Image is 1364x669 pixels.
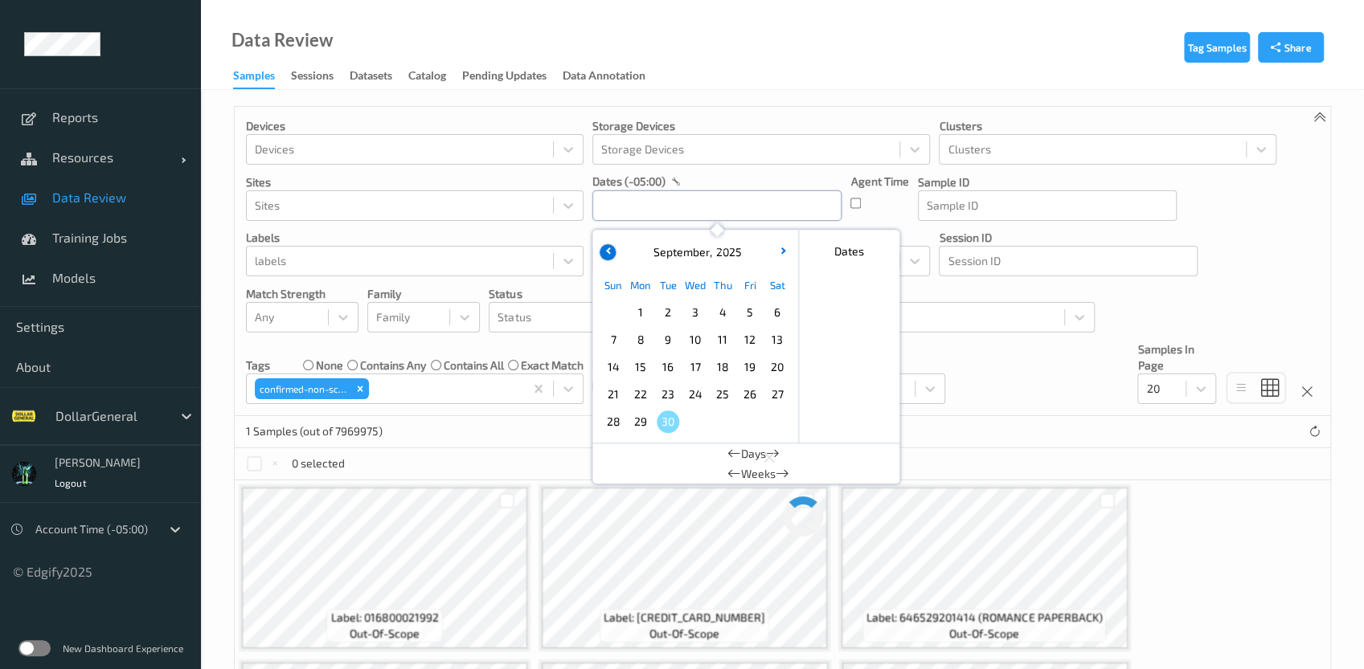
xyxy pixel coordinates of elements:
span: 2 [657,301,679,324]
span: 28 [602,410,625,433]
a: Pending Updates [462,65,563,88]
div: Choose Tuesday September 02 of 2025 [654,299,682,326]
div: Data Annotation [563,67,645,88]
p: Sites [246,174,584,190]
span: Label: 016800021992 [331,610,439,626]
span: 12 [739,328,761,351]
p: 1 Samples (out of 7969975) [246,423,383,439]
span: 30 [657,410,679,433]
a: Datasets [350,65,408,88]
span: 7 [602,328,625,351]
div: Choose Saturday September 13 of 2025 [764,326,791,353]
div: Choose Thursday September 25 of 2025 [709,381,736,408]
div: Choose Wednesday September 17 of 2025 [682,353,709,381]
label: none [316,357,343,373]
span: 4 [711,301,734,324]
span: 22 [629,383,652,406]
div: Tue [654,271,682,299]
div: Choose Thursday September 18 of 2025 [709,353,736,381]
div: Choose Monday September 15 of 2025 [627,353,654,381]
span: September [649,245,710,259]
span: 25 [711,383,734,406]
div: Choose Sunday September 28 of 2025 [600,408,627,435]
div: Choose Saturday September 06 of 2025 [764,299,791,326]
p: Agent Time [850,173,908,190]
span: 23 [657,383,679,406]
div: Samples [233,67,275,89]
span: 24 [684,383,707,406]
div: Sun [600,271,627,299]
div: Choose Tuesday September 30 of 2025 [654,408,682,435]
div: , [649,244,742,260]
div: Choose Tuesday September 16 of 2025 [654,353,682,381]
a: Sessions [291,65,350,88]
div: Choose Monday September 22 of 2025 [627,381,654,408]
div: Choose Monday September 08 of 2025 [627,326,654,353]
div: Choose Wednesday September 24 of 2025 [682,381,709,408]
div: Choose Monday September 29 of 2025 [627,408,654,435]
a: Samples [233,65,291,89]
span: 17 [684,356,707,378]
button: Share [1258,32,1324,63]
div: Pending Updates [462,67,547,88]
div: Choose Friday September 05 of 2025 [736,299,764,326]
p: Samples In Page [1137,341,1216,373]
div: Choose Tuesday September 23 of 2025 [654,381,682,408]
span: out-of-scope [350,626,420,642]
label: exact match [521,357,584,373]
div: Wed [682,271,709,299]
span: 16 [657,356,679,378]
span: Label: 646529201414 (ROMANCE PAPERBACK) [866,610,1102,626]
label: contains all [444,357,504,373]
p: Session ID [939,230,1198,246]
div: Choose Saturday September 27 of 2025 [764,381,791,408]
span: 11 [711,328,734,351]
div: Choose Friday September 19 of 2025 [736,353,764,381]
div: Fri [736,271,764,299]
span: 10 [684,328,707,351]
span: 21 [602,383,625,406]
span: 5 [739,301,761,324]
span: 15 [629,356,652,378]
div: Dates [799,236,899,267]
span: 13 [766,328,788,351]
span: Weeks [741,466,776,482]
div: Choose Wednesday September 03 of 2025 [682,299,709,326]
p: Tags [246,357,270,373]
span: 29 [629,410,652,433]
span: 14 [602,356,625,378]
span: 3 [684,301,707,324]
p: labels [246,230,584,246]
span: 2025 [712,245,742,259]
span: 20 [766,356,788,378]
div: Sat [764,271,791,299]
button: Tag Samples [1184,32,1250,63]
div: Choose Saturday September 20 of 2025 [764,353,791,381]
p: Storage Devices [592,118,930,134]
span: Label: [CREDIT_CARD_NUMBER] [604,610,765,626]
span: 9 [657,328,679,351]
div: Sessions [291,67,334,88]
span: 19 [739,356,761,378]
div: Catalog [408,67,446,88]
p: Devices [246,118,584,134]
div: Choose Friday September 12 of 2025 [736,326,764,353]
div: Thu [709,271,736,299]
div: Choose Tuesday September 09 of 2025 [654,326,682,353]
div: Choose Wednesday October 01 of 2025 [682,408,709,435]
span: out-of-scope [649,626,719,642]
p: Family [367,286,480,302]
span: 6 [766,301,788,324]
span: 27 [766,383,788,406]
p: Models [757,286,1095,302]
div: Choose Wednesday September 10 of 2025 [682,326,709,353]
span: 18 [711,356,734,378]
div: Choose Thursday October 02 of 2025 [709,408,736,435]
a: Catalog [408,65,462,88]
p: Match Strength [246,286,358,302]
div: Choose Monday September 01 of 2025 [627,299,654,326]
span: 8 [629,328,652,351]
div: Choose Sunday September 07 of 2025 [600,326,627,353]
div: Choose Thursday September 04 of 2025 [709,299,736,326]
div: Mon [627,271,654,299]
